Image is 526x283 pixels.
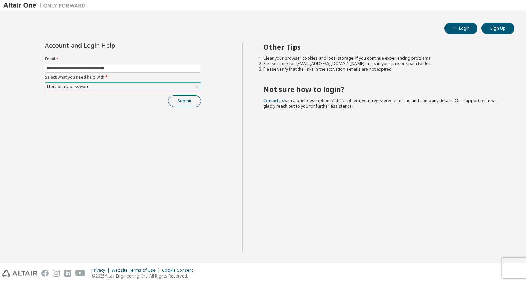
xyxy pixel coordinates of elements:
div: Website Terms of Use [112,268,162,273]
div: Cookie Consent [162,268,197,273]
button: Sign Up [481,23,514,34]
img: instagram.svg [53,270,60,277]
img: altair_logo.svg [2,270,37,277]
img: Altair One [3,2,89,9]
li: Please verify that the links in the activation e-mails are not expired. [263,66,502,72]
span: with a brief description of the problem, your registered e-mail id and company details. Our suppo... [263,98,498,109]
img: linkedin.svg [64,270,71,277]
label: Email [45,56,201,62]
h2: Other Tips [263,42,502,51]
img: youtube.svg [75,270,85,277]
p: © 2025 Altair Engineering, Inc. All Rights Reserved. [91,273,197,279]
label: Select what you need help with [45,75,201,80]
h2: Not sure how to login? [263,85,502,94]
button: Submit [168,95,201,107]
a: Contact us [263,98,284,103]
div: Account and Login Help [45,42,170,48]
li: Clear your browser cookies and local storage, if you continue experiencing problems. [263,56,502,61]
li: Please check for [EMAIL_ADDRESS][DOMAIN_NAME] mails in your junk or spam folder. [263,61,502,66]
div: I forgot my password [46,83,91,90]
div: Privacy [91,268,112,273]
img: facebook.svg [41,270,49,277]
div: I forgot my password [45,83,201,91]
button: Login [444,23,477,34]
